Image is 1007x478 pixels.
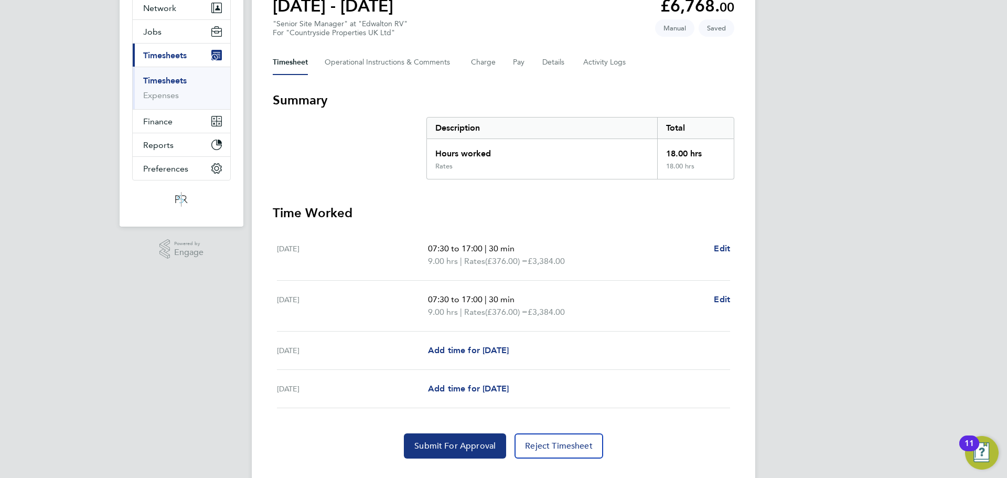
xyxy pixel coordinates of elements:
span: This timesheet was manually created. [655,19,694,37]
span: (£376.00) = [485,307,528,317]
div: "Senior Site Manager" at "Edwalton RV" [273,19,408,37]
div: 18.00 hrs [657,139,734,162]
div: [DATE] [277,293,428,318]
button: Details [542,50,566,75]
span: Rates [464,255,485,268]
a: Add time for [DATE] [428,383,509,395]
span: Powered by [174,239,203,248]
div: [DATE] [277,383,428,395]
div: Rates [435,162,453,171]
button: Timesheet [273,50,308,75]
a: Expenses [143,90,179,100]
a: Timesheets [143,76,187,86]
span: | [485,243,487,253]
span: Finance [143,116,173,126]
span: Engage [174,248,203,257]
span: | [460,256,462,266]
a: Add time for [DATE] [428,344,509,357]
span: Submit For Approval [414,441,496,451]
span: (£376.00) = [485,256,528,266]
button: Reports [133,133,230,156]
div: For "Countryside Properties UK Ltd" [273,28,408,37]
section: Timesheet [273,92,734,459]
h3: Summary [273,92,734,109]
button: Charge [471,50,496,75]
span: Edit [714,294,730,304]
button: Activity Logs [583,50,627,75]
div: Hours worked [427,139,657,162]
span: | [485,294,487,304]
button: Timesheets [133,44,230,67]
span: Edit [714,243,730,253]
span: 9.00 hrs [428,307,458,317]
div: Timesheets [133,67,230,109]
span: Preferences [143,164,188,174]
span: 9.00 hrs [428,256,458,266]
span: Network [143,3,176,13]
h3: Time Worked [273,205,734,221]
span: 07:30 to 17:00 [428,243,483,253]
a: Go to home page [132,191,231,208]
span: Add time for [DATE] [428,384,509,394]
a: Edit [714,293,730,306]
button: Reject Timesheet [515,433,603,459]
span: This timesheet is Saved. [699,19,734,37]
button: Operational Instructions & Comments [325,50,454,75]
div: Description [427,118,657,139]
span: 07:30 to 17:00 [428,294,483,304]
div: Summary [426,117,734,179]
span: £3,384.00 [528,256,565,266]
div: Total [657,118,734,139]
button: Submit For Approval [404,433,506,459]
div: 18.00 hrs [657,162,734,179]
button: Finance [133,110,230,133]
div: 11 [965,443,974,457]
span: 30 min [489,294,515,304]
span: Reports [143,140,174,150]
div: [DATE] [277,344,428,357]
span: Timesheets [143,50,187,60]
span: £3,384.00 [528,307,565,317]
button: Preferences [133,157,230,180]
span: Add time for [DATE] [428,345,509,355]
span: Rates [464,306,485,318]
button: Jobs [133,20,230,43]
a: Edit [714,242,730,255]
button: Pay [513,50,526,75]
span: 30 min [489,243,515,253]
img: psrsolutions-logo-retina.png [172,191,191,208]
span: Reject Timesheet [525,441,593,451]
div: [DATE] [277,242,428,268]
button: Open Resource Center, 11 new notifications [965,436,999,470]
a: Powered byEngage [159,239,204,259]
span: Jobs [143,27,162,37]
span: | [460,307,462,317]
